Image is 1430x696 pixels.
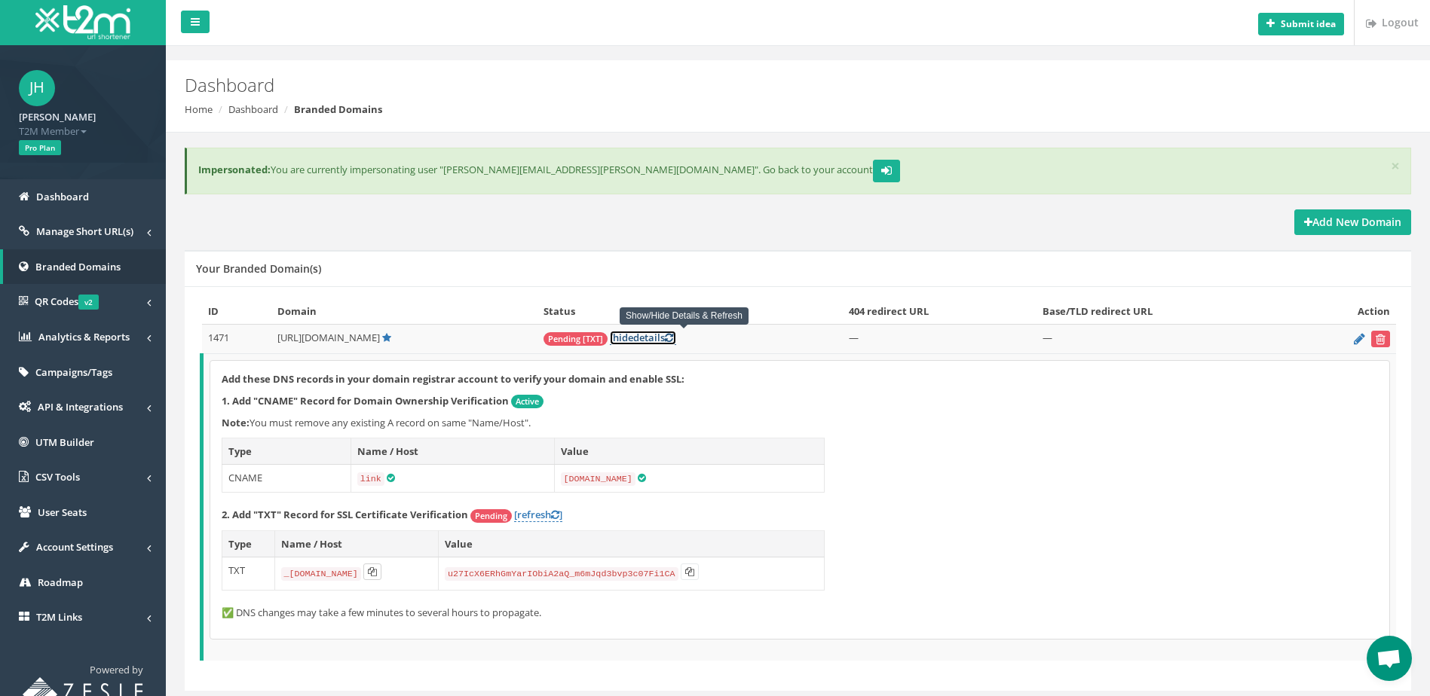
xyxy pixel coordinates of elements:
[438,530,824,557] th: Value
[222,530,275,557] th: Type
[185,148,1411,194] div: You are currently impersonating user "[PERSON_NAME][EMAIL_ADDRESS][PERSON_NAME][DOMAIN_NAME]". Go...
[35,365,112,379] span: Campaigns/Tags
[843,325,1037,354] td: —
[222,416,1378,430] p: You must remove any existing A record on same "Name/Host".
[610,331,676,345] a: [hidedetails]
[38,575,83,589] span: Roadmap
[222,508,468,521] strong: 2. Add "TXT" Record for SSL Certificate Verification
[351,438,554,465] th: Name / Host
[202,298,272,325] th: ID
[294,102,382,116] strong: Branded Domains
[35,435,94,449] span: UTM Builder
[271,298,537,325] th: Domain
[36,190,89,203] span: Dashboard
[19,140,61,155] span: Pro Plan
[198,163,271,176] b: Impersonated:
[1258,13,1344,35] button: Submit idea
[537,298,843,325] th: Status
[196,263,321,274] h5: Your Branded Domain(s)
[357,472,384,486] code: link
[511,395,544,408] span: Active
[1281,17,1336,30] b: Submit idea
[35,5,130,39] img: T2M
[19,124,147,139] span: T2M Member
[613,331,633,344] span: hide
[843,298,1037,325] th: 404 redirect URL
[36,610,82,624] span: T2M Links
[38,400,123,414] span: API & Integrations
[36,224,133,238] span: Manage Short URL(s)
[1367,636,1412,681] div: Open chat
[19,106,147,138] a: [PERSON_NAME] T2M Member
[78,295,99,310] span: v2
[281,567,361,581] code: _[DOMAIN_NAME]
[185,102,213,116] a: Home
[445,567,678,581] code: u27IcX6ERhGmYarIObiA2aQ_m6mJqd3bvp3c07Fi1CA
[222,394,509,408] strong: 1. Add "CNAME" Record for Domain Ownership Verification
[36,540,113,554] span: Account Settings
[544,332,608,346] span: Pending [TXT]
[35,260,121,273] span: Branded Domains
[514,508,562,522] a: [refresh]
[35,470,80,484] span: CSV Tools
[382,331,391,344] a: Default
[222,372,684,386] strong: Add these DNS records in your domain registrar account to verify your domain and enable SSL:
[228,102,278,116] a: Dashboard
[202,325,272,354] td: 1471
[222,438,351,465] th: Type
[561,472,635,486] code: [DOMAIN_NAME]
[470,509,512,523] span: Pending
[1294,298,1396,325] th: Action
[19,70,55,106] span: JH
[38,505,87,519] span: User Seats
[277,331,380,344] span: [URL][DOMAIN_NAME]
[222,606,1378,620] p: ✅ DNS changes may take a few minutes to several hours to propagate.
[1391,158,1400,174] button: ×
[620,307,749,325] div: Show/Hide Details & Refresh
[222,465,351,493] td: CNAME
[222,416,250,429] b: Note:
[274,530,438,557] th: Name / Host
[554,438,824,465] th: Value
[35,295,99,308] span: QR Codes
[222,557,275,591] td: TXT
[90,663,143,676] span: Powered by
[1304,215,1401,229] strong: Add New Domain
[1294,209,1411,235] a: Add New Domain
[19,110,96,124] strong: [PERSON_NAME]
[185,75,1203,95] h2: Dashboard
[1037,298,1294,325] th: Base/TLD redirect URL
[1037,325,1294,354] td: —
[38,330,130,343] span: Analytics & Reports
